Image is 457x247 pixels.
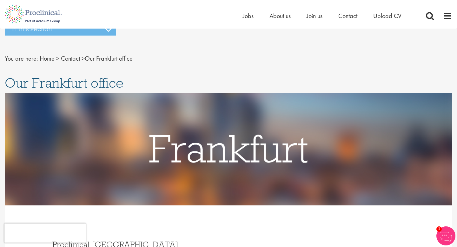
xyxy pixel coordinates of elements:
[61,54,80,63] a: breadcrumb link to Contact
[56,54,59,63] span: >
[269,12,291,20] a: About us
[40,54,133,63] span: Our Frankfurt office
[5,54,38,63] span: You are here:
[338,12,357,20] a: Contact
[307,12,322,20] a: Join us
[5,22,116,36] h3: In this section
[40,54,55,63] a: breadcrumb link to Home
[82,54,85,63] span: >
[243,12,254,20] a: Jobs
[436,226,455,245] img: Chatbot
[436,226,442,232] span: 1
[373,12,401,20] a: Upload CV
[5,74,123,91] span: Our Frankfurt office
[4,224,86,243] iframe: reCAPTCHA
